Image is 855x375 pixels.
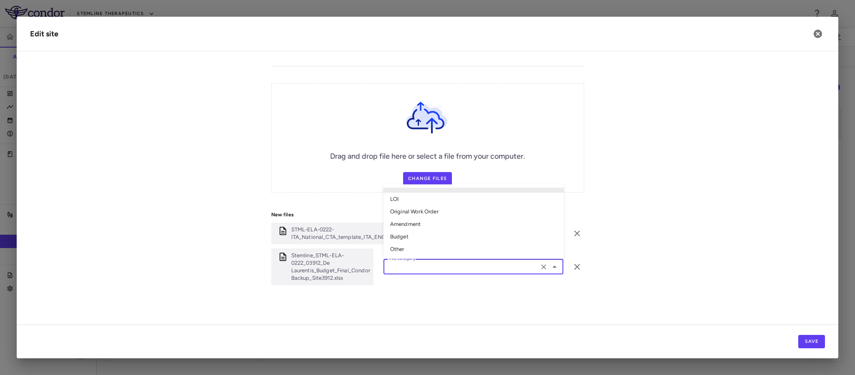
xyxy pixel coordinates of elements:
button: Close [549,261,560,273]
li: Original Work Order [383,205,564,218]
li: Amendment [383,218,564,231]
button: Clear [538,261,550,273]
h6: Drag and drop file here or select a file from your computer. [330,151,525,162]
p: STML-ELA-0222-ITA_National_CTA_template_ITA_ENG_Site03912_PIDeLaurentiis_FE_27Mar2024.pdf [291,226,491,241]
li: Other [383,243,564,256]
p: New files [271,211,584,218]
button: Save [798,335,825,348]
button: Remove [570,260,584,274]
button: Remove [570,226,584,241]
label: Change Files [403,172,452,185]
div: Edit site [30,28,58,40]
li: Budget [383,231,564,243]
p: Stemline_STML-ELA-0222_03912_De Laurentis_Budget_Final_Condor Backup_Site3912.xlsx [291,252,370,282]
li: LOI [383,193,564,205]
